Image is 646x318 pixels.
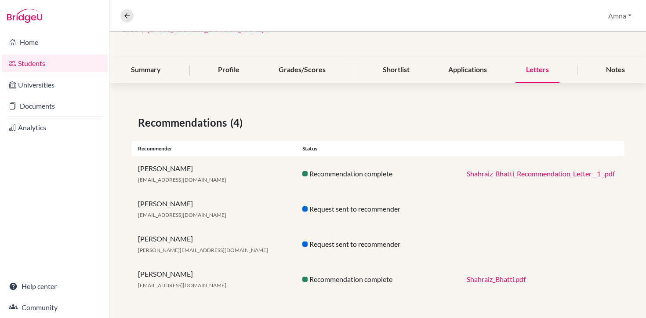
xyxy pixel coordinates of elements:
div: Notes [595,57,635,83]
div: Summary [120,57,171,83]
div: Shortlist [372,57,420,83]
div: [PERSON_NAME] [131,163,296,184]
div: Status [296,145,460,153]
a: Shahraiz_Bhatti_Recommendation_Letter__1_.pdf [467,169,615,178]
div: Applications [438,57,497,83]
span: [EMAIL_ADDRESS][DOMAIN_NAME] [138,282,226,289]
a: Analytics [2,119,108,136]
div: Recommendation complete [296,168,460,179]
a: Home [2,33,108,51]
span: [EMAIL_ADDRESS][DOMAIN_NAME] [138,176,226,183]
span: [EMAIL_ADDRESS][DOMAIN_NAME] [138,212,226,218]
div: Recommender [131,145,296,153]
span: [PERSON_NAME][EMAIL_ADDRESS][DOMAIN_NAME] [138,247,268,253]
button: Amna [604,7,635,24]
a: Universities [2,76,108,94]
div: Grades/Scores [268,57,336,83]
div: [PERSON_NAME] [131,198,296,219]
div: Recommendation complete [296,274,460,285]
span: (4) [230,115,246,131]
div: Request sent to recommender [296,204,460,214]
a: Students [2,55,108,72]
a: Shahraiz_Bhatti.pdf [467,275,526,283]
a: Community [2,299,108,316]
div: [PERSON_NAME] [131,234,296,255]
div: Letters [515,57,559,83]
span: Recommendations [138,115,230,131]
a: Documents [2,97,108,115]
div: Profile [207,57,250,83]
img: Bridge-U [7,9,42,23]
div: Request sent to recommender [296,239,460,249]
a: Help center [2,278,108,295]
div: [PERSON_NAME] [131,269,296,290]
